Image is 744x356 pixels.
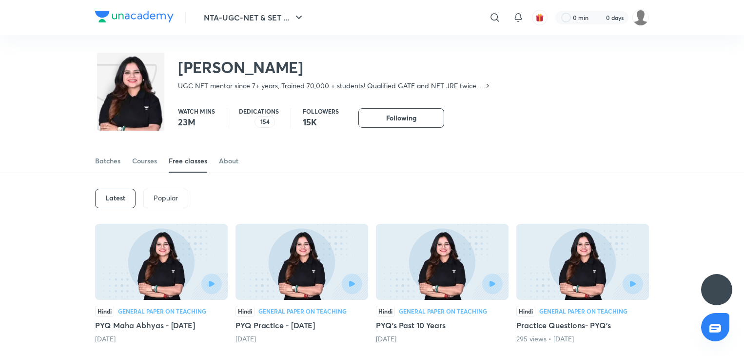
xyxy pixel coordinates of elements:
a: Company Logo [95,11,174,25]
div: General Paper on Teaching [539,308,627,314]
div: 6 days ago [235,334,368,344]
div: PYQ Maha Abhyas - December 2025 [95,224,228,344]
a: About [219,149,238,173]
div: 295 views • 8 days ago [516,334,649,344]
div: 1 day ago [95,334,228,344]
p: Watch mins [178,108,215,114]
a: Free classes [169,149,207,173]
img: avatar [535,13,544,22]
div: General Paper on Teaching [399,308,487,314]
div: Hindi [376,306,395,316]
div: Hindi [235,306,255,316]
p: UGC NET mentor since 7+ years, Trained 70,000 + students! Qualified GATE and NET JRF twice. BTech... [178,81,484,91]
h6: Latest [105,194,125,202]
h5: PYQ's Past 10 Years [376,319,509,331]
h5: PYQ Practice - [DATE] [235,319,368,331]
p: 154 [260,119,270,125]
p: 23M [178,116,215,128]
img: educator badge2 [239,116,251,128]
div: General Paper on Teaching [118,308,206,314]
div: PYQ's Past 10 Years [376,224,509,344]
img: streak [594,13,604,22]
div: Free classes [169,156,207,166]
div: Hindi [516,306,535,316]
h5: PYQ Maha Abhyas - [DATE] [95,319,228,331]
img: ttu [711,284,723,296]
img: educator badge1 [247,116,258,128]
button: Following [358,108,444,128]
div: Courses [132,156,157,166]
button: NTA-UGC-NET & SET ... [198,8,311,27]
div: PYQ Practice - December 2025 [235,224,368,344]
h2: [PERSON_NAME] [178,58,491,77]
div: General Paper on Teaching [258,308,347,314]
p: Followers [303,108,339,114]
p: Dedications [239,108,279,114]
p: Popular [154,194,178,202]
span: Following [386,113,416,123]
a: Courses [132,149,157,173]
img: Aaradhna Thakur [632,9,649,26]
div: Practice Questions- PYQ's [516,224,649,344]
img: Company Logo [95,11,174,22]
div: 7 days ago [376,334,509,344]
img: class [97,55,164,154]
p: 15K [303,116,339,128]
h5: Practice Questions- PYQ's [516,319,649,331]
div: About [219,156,238,166]
button: avatar [532,10,548,25]
div: Batches [95,156,120,166]
a: Batches [95,149,120,173]
div: Hindi [95,306,114,316]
